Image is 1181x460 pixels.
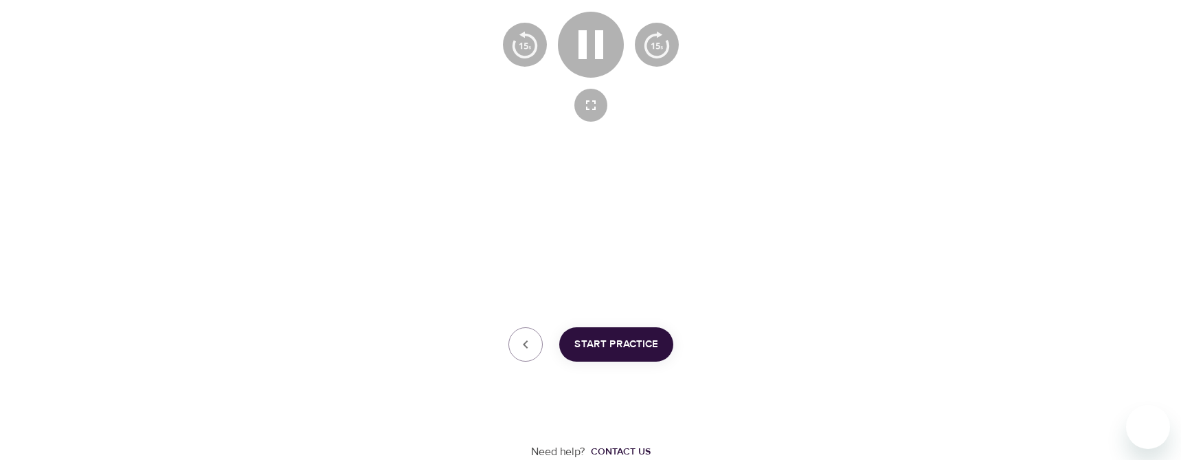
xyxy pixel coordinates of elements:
a: Contact us [585,445,651,459]
button: Start Practice [559,327,673,362]
span: Start Practice [574,336,658,353]
iframe: Button to launch messaging window [1126,405,1170,449]
p: Need help? [531,444,585,460]
img: 15s_next.svg [643,31,671,58]
div: Contact us [591,445,651,459]
img: 15s_prev.svg [511,31,539,58]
